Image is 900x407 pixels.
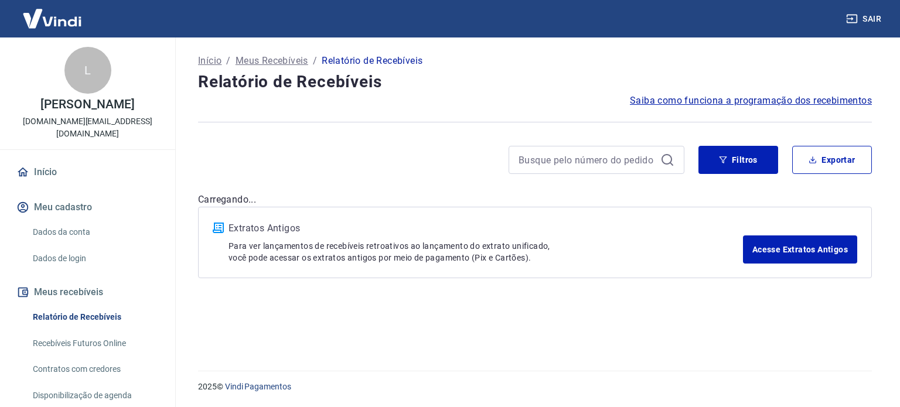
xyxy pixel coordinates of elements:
[229,240,743,264] p: Para ver lançamentos de recebíveis retroativos ao lançamento do extrato unificado, você pode aces...
[28,247,161,271] a: Dados de login
[229,221,743,235] p: Extratos Antigos
[28,357,161,381] a: Contratos com credores
[28,220,161,244] a: Dados da conta
[28,305,161,329] a: Relatório de Recebíveis
[792,146,872,174] button: Exportar
[236,54,308,68] a: Meus Recebíveis
[313,54,317,68] p: /
[743,235,857,264] a: Acesse Extratos Antigos
[698,146,778,174] button: Filtros
[213,223,224,233] img: ícone
[14,159,161,185] a: Início
[844,8,886,30] button: Sair
[14,1,90,36] img: Vindi
[198,54,221,68] a: Início
[519,151,656,169] input: Busque pelo número do pedido
[14,279,161,305] button: Meus recebíveis
[225,382,291,391] a: Vindi Pagamentos
[64,47,111,94] div: L
[28,331,161,355] a: Recebíveis Futuros Online
[40,98,134,111] p: [PERSON_NAME]
[198,193,872,207] p: Carregando...
[630,94,872,108] a: Saiba como funciona a programação dos recebimentos
[198,70,872,94] h4: Relatório de Recebíveis
[198,381,872,393] p: 2025 ©
[226,54,230,68] p: /
[322,54,422,68] p: Relatório de Recebíveis
[9,115,166,140] p: [DOMAIN_NAME][EMAIL_ADDRESS][DOMAIN_NAME]
[14,194,161,220] button: Meu cadastro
